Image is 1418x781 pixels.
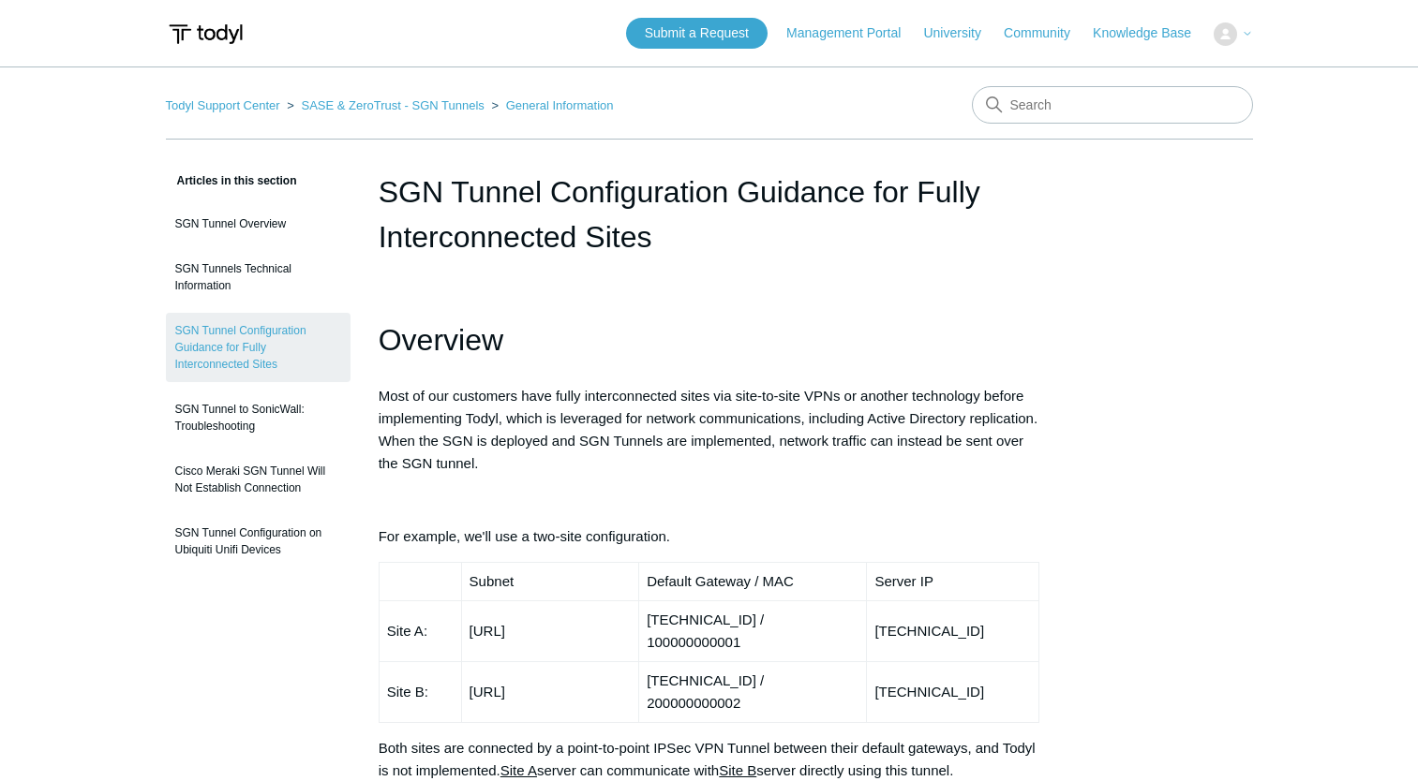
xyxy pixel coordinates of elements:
[379,662,461,723] td: Site B:
[166,98,284,112] li: Todyl Support Center
[506,98,614,112] a: General Information
[972,86,1253,124] input: Search
[379,317,1040,364] h1: Overview
[461,662,639,723] td: [URL]
[301,98,484,112] a: SASE & ZeroTrust - SGN Tunnels
[166,313,351,382] a: SGN Tunnel Configuration Guidance for Fully Interconnected Sites
[867,601,1039,662] td: [TECHNICAL_ID]
[1004,23,1089,43] a: Community
[487,98,613,112] li: General Information
[166,17,246,52] img: Todyl Support Center Help Center home page
[626,18,768,49] a: Submit a Request
[379,169,1040,259] h1: SGN Tunnel Configuration Guidance for Fully Interconnected Sites
[1093,23,1210,43] a: Knowledge Base
[166,251,351,303] a: SGN Tunnels Technical Information
[719,762,756,778] span: Site B
[283,98,487,112] li: SASE & ZeroTrust - SGN Tunnels
[786,23,919,43] a: Management Portal
[867,563,1039,601] td: Server IP
[379,601,461,662] td: Site A:
[379,525,1040,548] p: For example, we'll use a two-site configuration.
[461,601,639,662] td: [URL]
[867,662,1039,723] td: [TECHNICAL_ID]
[166,515,351,567] a: SGN Tunnel Configuration on Ubiquiti Unifi Devices
[639,563,867,601] td: Default Gateway / MAC
[639,662,867,723] td: [TECHNICAL_ID] / 200000000002
[166,206,351,242] a: SGN Tunnel Overview
[166,391,351,444] a: SGN Tunnel to SonicWall: Troubleshooting
[166,453,351,506] a: Cisco Meraki SGN Tunnel Will Not Establish Connection
[639,601,867,662] td: [TECHNICAL_ID] / 100000000001
[500,762,537,778] span: Site A
[461,563,639,601] td: Subnet
[166,98,280,112] a: Todyl Support Center
[379,385,1040,475] p: Most of our customers have fully interconnected sites via site-to-site VPNs or another technology...
[923,23,999,43] a: University
[166,174,297,187] span: Articles in this section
